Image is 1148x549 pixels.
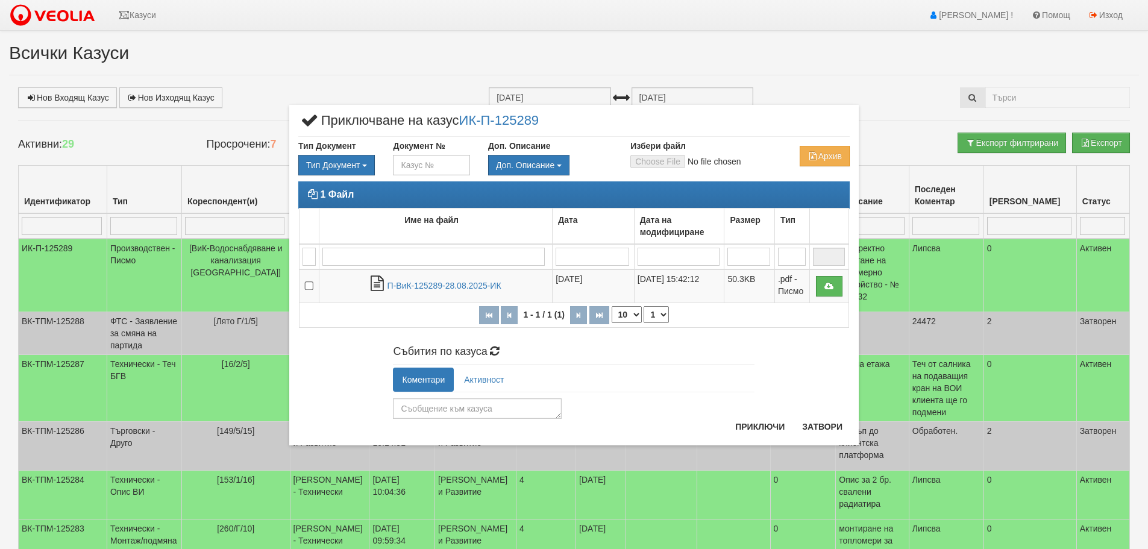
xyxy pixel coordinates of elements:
b: Име на файл [404,215,459,225]
td: Име на файл: No sort applied, activate to apply an ascending sort [319,208,553,244]
button: Първа страница [479,306,499,324]
div: Двоен клик, за изчистване на избраната стойност. [298,155,375,175]
a: Активност [455,368,513,392]
span: Доп. Описание [496,160,554,170]
select: Страница номер [644,306,669,323]
td: Тип: No sort applied, activate to apply an ascending sort [774,208,809,244]
td: Дата: No sort applied, activate to apply an ascending sort [553,208,635,244]
td: [DATE] [553,269,635,303]
strong: 1 Файл [320,189,354,199]
td: 50.3KB [724,269,774,303]
button: Следваща страница [570,306,587,324]
span: Приключване на казус [298,114,539,136]
a: Коментари [393,368,454,392]
div: Двоен клик, за изчистване на избраната стойност. [488,155,612,175]
td: [DATE] 15:42:12 [634,269,724,303]
label: Тип Документ [298,140,356,152]
td: Дата на модифициране: No sort applied, activate to apply an ascending sort [634,208,724,244]
td: : No sort applied, activate to apply an ascending sort [809,208,848,244]
h4: Събития по казуса [393,346,754,358]
input: Избор на файл, който да бъде прикачен към имейла за приключване на казуса. [304,281,314,291]
select: Брой редове на страница [612,306,642,323]
button: Тип Документ [298,155,375,175]
button: Последна страница [589,306,609,324]
b: Размер [730,215,760,225]
b: Тип [780,215,795,225]
button: Затвори [795,417,850,436]
span: 1 - 1 / 1 (1) [520,310,567,319]
label: Доп. Описание [488,140,550,152]
button: Доп. Описание [488,155,569,175]
label: Избери файл [630,140,686,152]
button: Предишна страница [501,306,518,324]
td: : No sort applied, activate to apply an ascending sort [300,208,319,244]
tr: П-ВиК-125289-28.08.2025-ИК.pdf - Писмо [300,269,849,303]
b: Дата на модифициране [640,215,704,237]
td: Размер: No sort applied, activate to apply an ascending sort [724,208,774,244]
label: Документ № [393,140,445,152]
span: Тип Документ [306,160,360,170]
b: Дата [558,215,577,225]
td: .pdf - Писмо [774,269,809,303]
a: П-ВиК-125289-28.08.2025-ИК [387,281,501,290]
button: Приключи [728,417,792,436]
a: ИК-П-125289 [459,112,539,127]
input: Казус № [393,155,469,175]
button: Архив [800,146,850,166]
